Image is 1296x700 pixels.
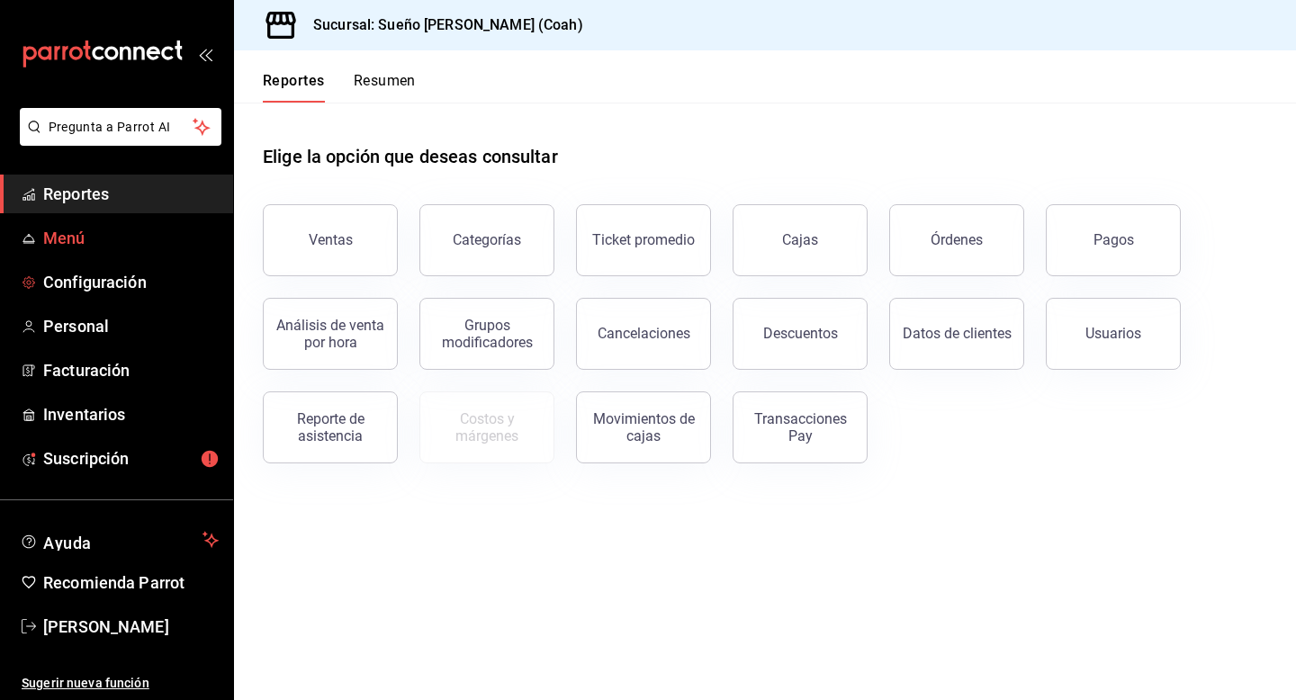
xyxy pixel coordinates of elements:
button: Cancelaciones [576,298,711,370]
div: Reporte de asistencia [274,410,386,444]
div: Usuarios [1085,325,1141,342]
span: Configuración [43,270,219,294]
span: Menú [43,226,219,250]
span: Personal [43,314,219,338]
span: Suscripción [43,446,219,471]
div: Grupos modificadores [431,317,543,351]
button: Movimientos de cajas [576,391,711,463]
button: Descuentos [733,298,868,370]
button: Usuarios [1046,298,1181,370]
a: Cajas [733,204,868,276]
div: Costos y márgenes [431,410,543,444]
span: Facturación [43,358,219,382]
button: Pagos [1046,204,1181,276]
div: Movimientos de cajas [588,410,699,444]
span: Ayuda [43,529,195,551]
div: Cajas [782,229,819,251]
button: Contrata inventarios para ver este reporte [419,391,554,463]
button: Análisis de venta por hora [263,298,398,370]
h1: Elige la opción que deseas consultar [263,143,558,170]
div: Datos de clientes [903,325,1012,342]
div: Análisis de venta por hora [274,317,386,351]
button: Reporte de asistencia [263,391,398,463]
div: Ticket promedio [592,231,695,248]
div: Pagos [1093,231,1134,248]
button: Ticket promedio [576,204,711,276]
span: Reportes [43,182,219,206]
span: Sugerir nueva función [22,674,219,693]
div: Cancelaciones [598,325,690,342]
button: Categorías [419,204,554,276]
button: Transacciones Pay [733,391,868,463]
div: Transacciones Pay [744,410,856,444]
button: Reportes [263,72,325,103]
button: Órdenes [889,204,1024,276]
span: Pregunta a Parrot AI [49,118,193,137]
div: navigation tabs [263,72,416,103]
span: Recomienda Parrot [43,570,219,595]
div: Categorías [453,231,521,248]
span: Inventarios [43,402,219,426]
button: Pregunta a Parrot AI [20,108,221,146]
div: Órdenes [931,231,983,248]
button: Grupos modificadores [419,298,554,370]
div: Ventas [309,231,353,248]
button: open_drawer_menu [198,47,212,61]
h3: Sucursal: Sueño [PERSON_NAME] (Coah) [299,14,583,36]
button: Datos de clientes [889,298,1024,370]
div: Descuentos [763,325,838,342]
button: Resumen [354,72,416,103]
button: Ventas [263,204,398,276]
span: [PERSON_NAME] [43,615,219,639]
a: Pregunta a Parrot AI [13,130,221,149]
